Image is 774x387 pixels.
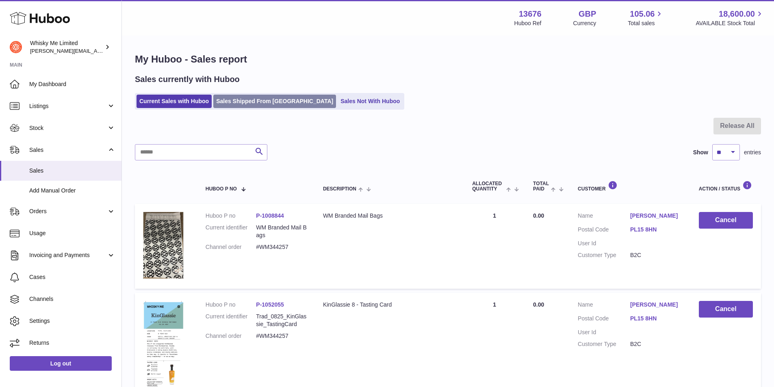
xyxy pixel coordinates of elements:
[519,9,542,19] strong: 13676
[578,301,630,311] dt: Name
[630,251,683,259] dd: B2C
[630,340,683,348] dd: B2C
[10,356,112,371] a: Log out
[744,149,761,156] span: entries
[29,208,107,215] span: Orders
[630,9,655,19] span: 105.06
[10,41,22,53] img: frances@whiskyshop.com
[256,332,307,340] dd: #WM344257
[578,226,630,236] dt: Postal Code
[256,301,284,308] a: P-1052055
[578,212,630,222] dt: Name
[699,212,753,229] button: Cancel
[29,251,107,259] span: Invoicing and Payments
[719,9,755,19] span: 18,600.00
[29,273,115,281] span: Cases
[696,19,764,27] span: AVAILABLE Stock Total
[137,95,212,108] a: Current Sales with Huboo
[628,9,664,27] a: 105.06 Total sales
[578,315,630,324] dt: Postal Code
[630,315,683,322] a: PL15 8HN
[135,53,761,66] h1: My Huboo - Sales report
[206,186,237,192] span: Huboo P no
[29,80,115,88] span: My Dashboard
[213,95,336,108] a: Sales Shipped From [GEOGRAPHIC_DATA]
[699,301,753,318] button: Cancel
[578,329,630,336] dt: User Id
[323,186,356,192] span: Description
[699,181,753,192] div: Action / Status
[29,229,115,237] span: Usage
[29,295,115,303] span: Channels
[323,212,456,220] div: WM Branded Mail Bags
[514,19,542,27] div: Huboo Ref
[206,212,256,220] dt: Huboo P no
[29,124,107,132] span: Stock
[256,224,307,239] dd: WM Branded Mail Bags
[630,226,683,233] a: PL15 8HN
[464,204,525,289] td: 1
[30,48,163,54] span: [PERSON_NAME][EMAIL_ADDRESS][DOMAIN_NAME]
[338,95,403,108] a: Sales Not With Huboo
[29,187,115,195] span: Add Manual Order
[696,9,764,27] a: 18,600.00 AVAILABLE Stock Total
[29,102,107,110] span: Listings
[29,167,115,175] span: Sales
[256,212,284,219] a: P-1008844
[630,212,683,220] a: [PERSON_NAME]
[578,181,683,192] div: Customer
[578,240,630,247] dt: User Id
[135,74,240,85] h2: Sales currently with Huboo
[533,301,544,308] span: 0.00
[693,149,708,156] label: Show
[29,317,115,325] span: Settings
[206,243,256,251] dt: Channel order
[630,301,683,309] a: [PERSON_NAME]
[206,332,256,340] dt: Channel order
[533,181,549,192] span: Total paid
[256,313,307,328] dd: Trad_0825_KinGlassie_TastingCard
[628,19,664,27] span: Total sales
[143,212,184,279] img: 1725358317.png
[578,340,630,348] dt: Customer Type
[573,19,596,27] div: Currency
[206,301,256,309] dt: Huboo P no
[579,9,596,19] strong: GBP
[323,301,456,309] div: KinGlassie 8 - Tasting Card
[256,243,307,251] dd: #WM344257
[206,224,256,239] dt: Current identifier
[206,313,256,328] dt: Current identifier
[29,339,115,347] span: Returns
[578,251,630,259] dt: Customer Type
[533,212,544,219] span: 0.00
[472,181,504,192] span: ALLOCATED Quantity
[30,39,103,55] div: Whisky Me Limited
[29,146,107,154] span: Sales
